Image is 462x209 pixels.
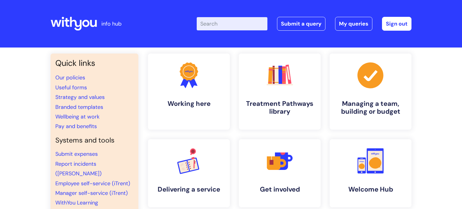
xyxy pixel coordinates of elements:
h3: Quick links [55,58,134,68]
a: Get involved [239,139,321,207]
p: info hub [101,19,122,29]
a: Useful forms [55,84,87,91]
a: Working here [148,54,230,130]
h4: Welcome Hub [334,186,407,193]
a: Manager self-service (iTrent) [55,189,128,197]
a: Strategy and values [55,94,105,101]
a: WithYou Learning [55,199,98,206]
a: Our policies [55,74,85,81]
h4: Get involved [244,186,316,193]
a: Employee self-service (iTrent) [55,180,130,187]
a: Submit expenses [55,150,98,158]
a: Delivering a service [148,139,230,207]
a: Branded templates [55,103,103,111]
div: | - [197,17,411,31]
a: Wellbeing at work [55,113,100,120]
a: Managing a team, building or budget [330,54,411,130]
a: My queries [335,17,372,31]
a: Report incidents ([PERSON_NAME]) [55,160,102,177]
a: Submit a query [277,17,325,31]
h4: Treatment Pathways library [244,100,316,116]
a: Sign out [382,17,411,31]
input: Search [197,17,267,30]
a: Pay and benefits [55,123,97,130]
h4: Managing a team, building or budget [334,100,407,116]
h4: Working here [153,100,225,108]
a: Treatment Pathways library [239,54,321,130]
a: Welcome Hub [330,139,411,207]
h4: Delivering a service [153,186,225,193]
h4: Systems and tools [55,136,134,145]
